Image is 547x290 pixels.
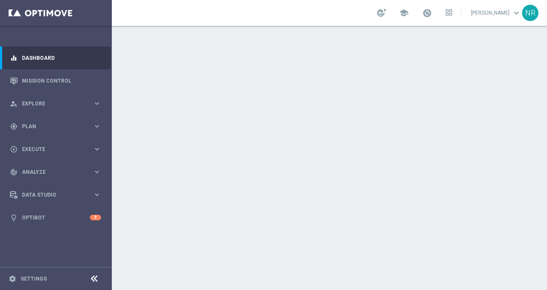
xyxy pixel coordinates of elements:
[10,100,18,108] i: person_search
[522,5,538,21] div: NR
[22,69,101,92] a: Mission Control
[93,191,101,199] i: keyboard_arrow_right
[21,276,47,281] a: Settings
[10,100,93,108] div: Explore
[9,55,101,62] button: equalizer Dashboard
[9,77,101,84] button: Mission Control
[9,100,101,107] button: person_search Explore keyboard_arrow_right
[9,275,16,283] i: settings
[10,145,18,153] i: play_circle_outline
[10,69,101,92] div: Mission Control
[512,8,521,18] span: keyboard_arrow_down
[22,46,101,69] a: Dashboard
[10,54,18,62] i: equalizer
[470,6,522,19] a: [PERSON_NAME]keyboard_arrow_down
[22,147,93,152] span: Execute
[10,206,101,229] div: Optibot
[22,124,93,129] span: Plan
[22,206,90,229] a: Optibot
[9,146,101,153] button: play_circle_outline Execute keyboard_arrow_right
[399,8,409,18] span: school
[9,191,101,198] button: Data Studio keyboard_arrow_right
[9,169,101,176] button: track_changes Analyze keyboard_arrow_right
[10,46,101,69] div: Dashboard
[93,168,101,176] i: keyboard_arrow_right
[10,168,93,176] div: Analyze
[10,123,18,130] i: gps_fixed
[10,214,18,222] i: lightbulb
[93,122,101,130] i: keyboard_arrow_right
[10,191,93,199] div: Data Studio
[22,170,93,175] span: Analyze
[9,123,101,130] button: gps_fixed Plan keyboard_arrow_right
[10,168,18,176] i: track_changes
[93,99,101,108] i: keyboard_arrow_right
[90,215,101,220] div: 3
[22,192,93,197] span: Data Studio
[9,214,101,221] button: lightbulb Optibot 3
[93,145,101,153] i: keyboard_arrow_right
[10,145,93,153] div: Execute
[10,123,93,130] div: Plan
[22,101,93,106] span: Explore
